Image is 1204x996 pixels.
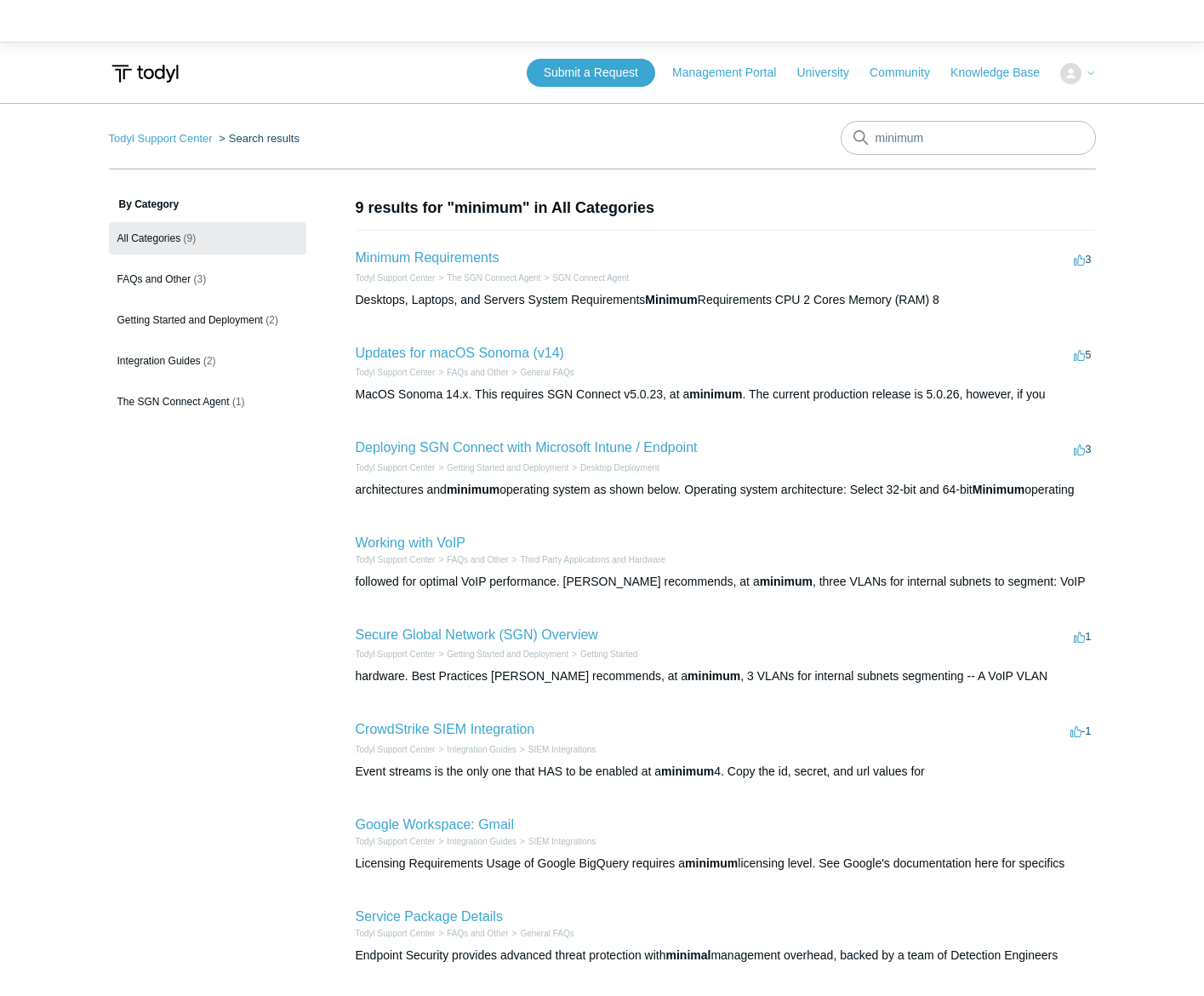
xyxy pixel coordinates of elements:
[760,575,813,588] em: minimum
[356,743,436,756] li: Todyl Support Center
[356,481,1096,499] div: architectures and operating system as shown below. Operating system architecture: Select 32-bit a...
[109,304,306,336] a: Getting Started and Deployment (2)
[117,355,201,367] span: Integration Guides
[685,856,738,870] em: minimum
[356,817,514,832] a: Google Workspace: Gmail
[568,648,637,661] li: Getting Started
[356,650,436,659] a: Todyl Support Center
[356,366,436,379] li: Todyl Support Center
[973,483,1024,496] em: Minimum
[117,232,181,244] span: All Categories
[356,909,503,924] a: Service Package Details
[841,121,1096,155] input: Search
[203,355,216,367] span: (2)
[688,669,740,683] em: minimum
[666,948,711,962] em: minimal
[356,667,1096,685] div: hardware. Best Practices [PERSON_NAME] recommends, at a , 3 VLANs for internal subnets segmenting...
[109,197,306,212] h3: By Category
[447,483,499,496] em: minimum
[356,573,1096,591] div: followed for optimal VoIP performance. [PERSON_NAME] recommends, at a , three VLANs for internal ...
[509,927,574,940] li: General FAQs
[950,64,1057,82] a: Knowledge Base
[356,722,535,736] a: CrowdStrike SIEM Integration
[1074,443,1091,455] span: 3
[435,743,516,756] li: Integration Guides
[109,58,181,89] img: Todyl Support Center Help Center home page
[356,291,1096,309] div: Desktops, Laptops, and Servers System Requirements Requirements CPU 2 Cores Memory (RAM) 8
[356,837,436,846] a: Todyl Support Center
[356,555,436,564] a: Todyl Support Center
[117,314,263,326] span: Getting Started and Deployment
[447,837,516,846] a: Integration Guides
[109,132,216,145] li: Todyl Support Center
[552,273,629,283] a: SGN Connect Agent
[232,396,245,408] span: (1)
[215,132,300,145] li: Search results
[356,553,436,566] li: Todyl Support Center
[520,368,573,377] a: General FAQs
[356,855,1096,873] div: Licensing Requirements Usage of Google BigQuery requires a licensing level. See Google's document...
[356,535,466,550] a: Working with VoIP
[580,463,659,472] a: Desktop Deployment
[528,745,596,754] a: SIEM Integrations
[109,386,306,418] a: The SGN Connect Agent (1)
[356,461,436,474] li: Todyl Support Center
[568,461,659,474] li: Desktop Deployment
[356,272,436,284] li: Todyl Support Center
[356,947,1096,965] div: Endpoint Security provides advanced threat protection with management overhead, backed by a team ...
[516,743,596,756] li: SIEM Integrations
[356,368,436,377] a: Todyl Support Center
[447,650,568,659] a: Getting Started and Deployment
[527,59,655,87] a: Submit a Request
[672,64,793,82] a: Management Portal
[356,648,436,661] li: Todyl Support Center
[109,132,213,145] a: Todyl Support Center
[356,440,698,455] a: Deploying SGN Connect with Microsoft Intune / Endpoint
[796,64,865,82] a: University
[509,366,574,379] li: General FAQs
[109,263,306,295] a: FAQs and Other (3)
[435,461,568,474] li: Getting Started and Deployment
[435,927,508,940] li: FAQs and Other
[1074,253,1091,266] span: 3
[528,837,596,846] a: SIEM Integrations
[356,197,1096,220] h1: 9 results for "minimum" in All Categories
[117,396,230,408] span: The SGN Connect Agent
[356,463,436,472] a: Todyl Support Center
[520,929,573,938] a: General FAQs
[356,835,436,848] li: Todyl Support Center
[109,222,306,255] a: All Categories (9)
[1070,724,1092,737] span: -1
[265,314,278,326] span: (2)
[356,386,1096,404] div: MacOS Sonoma 14.x. This requires SGN Connect v5.0.23, at a . The current production release is 5....
[356,929,436,938] a: Todyl Support Center
[435,835,516,848] li: Integration Guides
[870,64,947,82] a: Community
[356,273,436,283] a: Todyl Support Center
[435,648,568,661] li: Getting Started and Deployment
[1074,348,1091,361] span: 5
[117,273,191,285] span: FAQs and Other
[184,232,197,244] span: (9)
[356,745,436,754] a: Todyl Support Center
[356,927,436,940] li: Todyl Support Center
[509,553,665,566] li: Third Party Applications and Hardware
[109,345,306,377] a: Integration Guides (2)
[516,835,596,848] li: SIEM Integrations
[447,368,508,377] a: FAQs and Other
[520,555,665,564] a: Third Party Applications and Hardware
[580,650,637,659] a: Getting Started
[661,764,714,778] em: minimum
[356,250,499,265] a: Minimum Requirements
[194,273,207,285] span: (3)
[435,272,540,284] li: The SGN Connect Agent
[447,745,516,754] a: Integration Guides
[435,366,508,379] li: FAQs and Other
[447,929,508,938] a: FAQs and Other
[356,763,1096,781] div: Event streams is the only one that HAS to be enabled at a 4. Copy the id, secret, and url values for
[645,293,697,306] em: Minimum
[447,463,568,472] a: Getting Started and Deployment
[1074,630,1091,643] span: 1
[447,273,540,283] a: The SGN Connect Agent
[447,555,508,564] a: FAQs and Other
